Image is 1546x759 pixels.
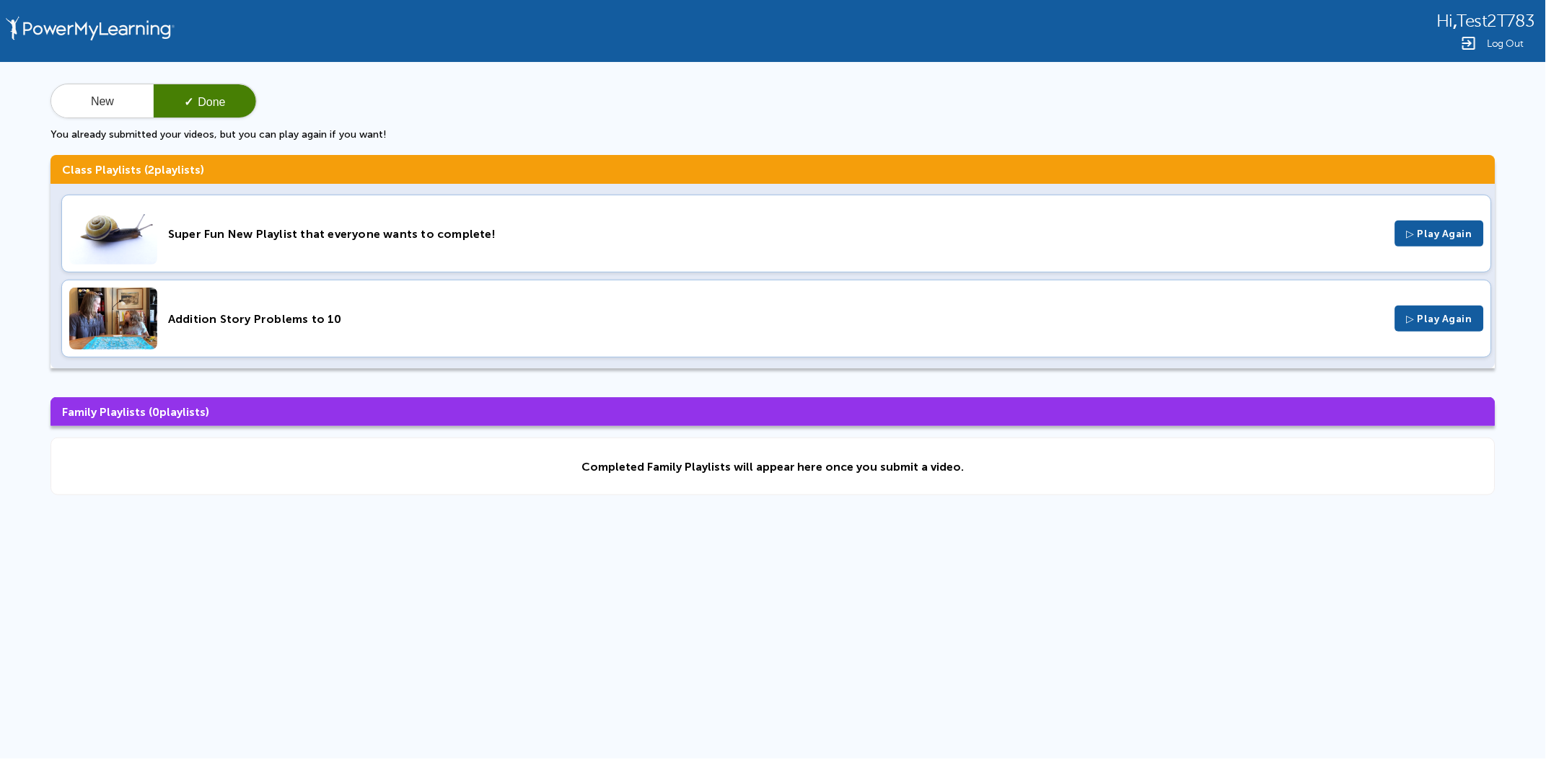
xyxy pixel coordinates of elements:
[154,84,256,119] button: ✓Done
[1460,35,1477,52] img: Logout Icon
[168,227,1384,241] div: Super Fun New Playlist that everyone wants to complete!
[581,460,965,474] div: Completed Family Playlists will appear here once you submit a video.
[184,96,193,108] span: ✓
[69,203,157,265] img: Thumbnail
[69,288,157,350] img: Thumbnail
[1485,694,1535,748] iframe: Chat
[1437,12,1454,31] span: Hi
[1437,10,1534,31] div: ,
[50,128,1496,141] p: You already submitted your videos, but you can play again if you want!
[1407,313,1472,325] span: ▷ Play Again
[168,312,1384,326] div: Addition Story Problems to 10
[1488,38,1524,49] span: Log Out
[1457,12,1534,31] span: Test2T783
[152,405,159,419] span: 0
[51,84,154,119] button: New
[1395,221,1484,247] button: ▷ Play Again
[1395,306,1484,332] button: ▷ Play Again
[148,163,154,177] span: 2
[50,155,1496,184] h3: Class Playlists ( playlists)
[1407,228,1472,240] span: ▷ Play Again
[50,397,1496,426] h3: Family Playlists ( playlists)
